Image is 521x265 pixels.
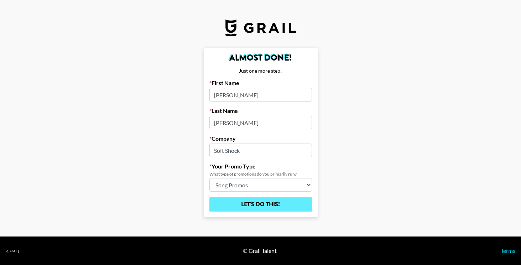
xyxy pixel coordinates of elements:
input: Company [209,144,312,157]
img: Grail Talent Logo [225,19,296,36]
h2: Almost Done! [209,53,312,62]
div: v [DATE] [6,249,19,253]
input: Last Name [209,116,312,129]
label: Last Name [209,107,312,114]
label: Your Promo Type [209,163,312,170]
label: Company [209,135,312,142]
div: What type of promotions do you primarily run? [209,171,312,177]
input: Let's Do This! [209,197,312,212]
a: Terms [501,247,515,254]
label: First Name [209,79,312,87]
div: © Grail Talent [243,247,277,254]
div: Just one more step! [209,68,312,74]
input: First Name [209,88,312,102]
